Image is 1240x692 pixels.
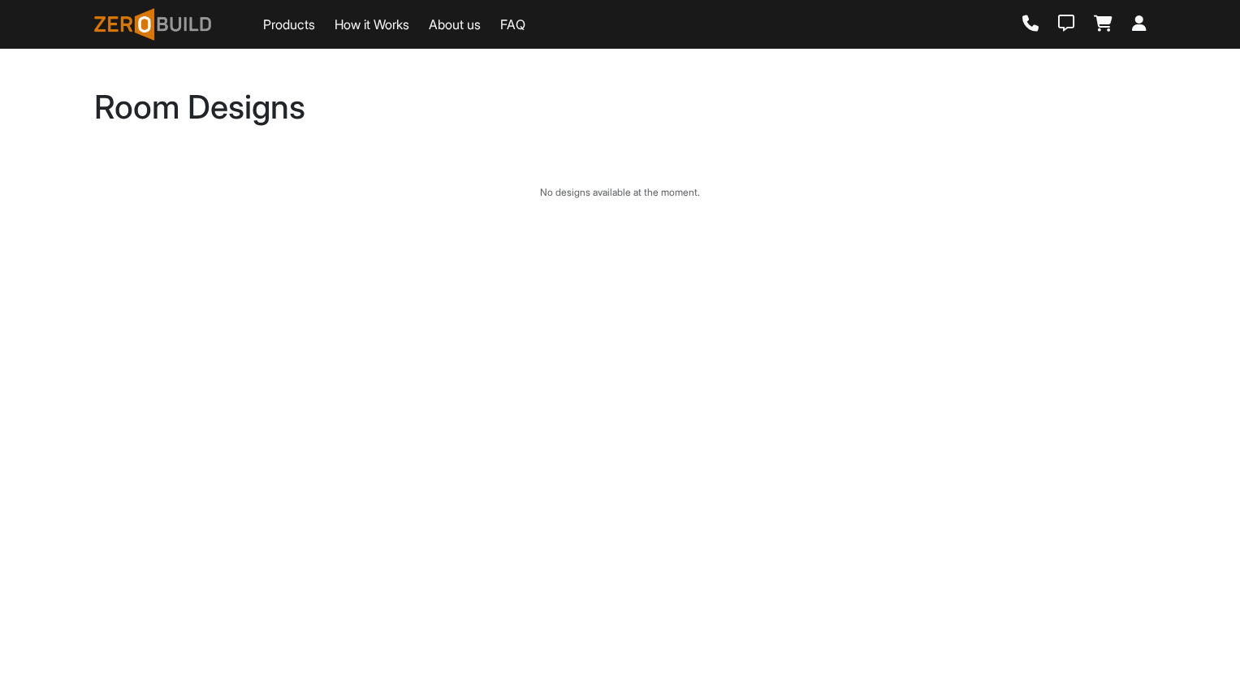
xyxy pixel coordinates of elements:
[94,88,1147,127] h1: Room Designs
[94,185,1147,200] p: No designs available at the moment.
[1132,15,1147,33] a: Login
[500,15,525,34] a: FAQ
[94,8,212,41] img: ZeroBuild logo
[429,15,481,34] a: About us
[335,15,409,34] a: How it Works
[263,15,315,34] a: Products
